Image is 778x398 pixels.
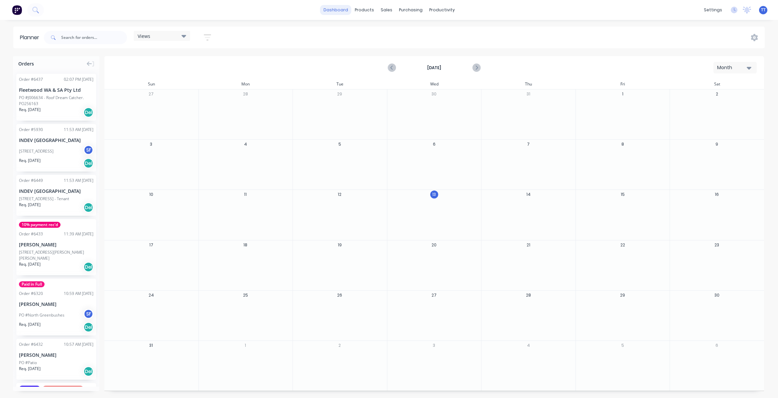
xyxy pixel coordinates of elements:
[336,191,344,199] button: 12
[351,5,377,15] div: products
[19,178,43,184] div: Order # 6449
[336,140,344,148] button: 5
[147,291,155,299] button: 24
[388,64,396,72] button: Previous page
[19,351,93,358] div: [PERSON_NAME]
[430,191,438,199] button: 13
[83,158,93,168] div: Del
[619,241,627,249] button: 22
[64,178,93,184] div: 11:53 AM [DATE]
[619,90,627,98] button: 1
[12,5,22,15] img: Factory
[524,90,532,98] button: 31
[430,140,438,148] button: 6
[524,241,532,249] button: 21
[19,86,93,93] div: Fleetwood WA & SA Pty Ltd
[19,291,43,297] div: Order # 6320
[293,79,387,89] div: Tue
[241,241,249,249] button: 18
[619,291,627,299] button: 29
[19,312,65,318] div: PO #North Greenbushes
[83,107,93,117] div: Del
[19,360,37,366] div: PO #Patio
[336,291,344,299] button: 26
[713,191,721,199] button: 16
[430,291,438,299] button: 27
[336,241,344,249] button: 19
[524,191,532,199] button: 14
[64,127,93,133] div: 11:53 AM [DATE]
[147,140,155,148] button: 3
[336,341,344,349] button: 2
[713,62,757,73] button: Month
[18,60,34,67] span: Orders
[387,79,481,89] div: Wed
[761,7,766,13] span: TT
[430,90,438,98] button: 30
[524,291,532,299] button: 28
[713,341,721,349] button: 6
[619,191,627,199] button: 15
[20,34,43,42] div: Planner
[19,148,54,154] div: [STREET_ADDRESS]
[83,322,93,332] div: Del
[43,386,83,392] span: Contract complete
[713,291,721,299] button: 30
[19,281,45,287] span: Paid in Full
[524,341,532,349] button: 4
[19,366,41,372] span: Req. [DATE]
[717,64,748,71] div: Month
[396,5,426,15] div: purchasing
[19,107,41,113] span: Req. [DATE]
[430,341,438,349] button: 3
[336,90,344,98] button: 29
[83,366,93,376] div: Del
[61,31,127,44] input: Search for orders...
[19,137,93,144] div: INDEV [GEOGRAPHIC_DATA]
[576,79,670,89] div: Fri
[64,76,93,82] div: 02:07 PM [DATE]
[619,341,627,349] button: 5
[241,90,249,98] button: 28
[701,5,725,15] div: settings
[64,291,93,297] div: 10:59 AM [DATE]
[83,145,93,155] div: SF
[241,191,249,199] button: 11
[19,341,43,347] div: Order # 6432
[138,33,150,40] span: Views
[147,191,155,199] button: 10
[19,249,93,261] div: [STREET_ADDRESS][PERSON_NAME][PERSON_NAME]
[430,241,438,249] button: 20
[147,90,155,98] button: 27
[19,202,41,208] span: Req. [DATE]
[19,322,41,328] span: Req. [DATE]
[19,95,93,107] div: PO #J006634 - Roof Dream Catcher. PO256163
[713,140,721,148] button: 9
[19,76,43,82] div: Order # 6437
[83,309,93,319] div: SF
[241,341,249,349] button: 1
[19,188,93,195] div: INDEV [GEOGRAPHIC_DATA]
[713,241,721,249] button: 23
[19,301,93,308] div: [PERSON_NAME]
[241,140,249,148] button: 4
[19,158,41,164] span: Req. [DATE]
[83,262,93,272] div: Del
[670,79,764,89] div: Sat
[147,341,155,349] button: 31
[619,140,627,148] button: 8
[320,5,351,15] a: dashboard
[19,261,41,267] span: Req. [DATE]
[19,386,40,392] span: Account
[472,64,480,72] button: Next page
[19,196,69,202] div: [STREET_ADDRESS] - Tenant
[19,241,93,248] div: [PERSON_NAME]
[19,222,61,228] span: 10% payment rec'd
[64,231,93,237] div: 11:39 AM [DATE]
[83,202,93,212] div: Del
[524,140,532,148] button: 7
[104,79,198,89] div: Sun
[198,79,293,89] div: Mon
[19,231,43,237] div: Order # 6433
[147,241,155,249] button: 17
